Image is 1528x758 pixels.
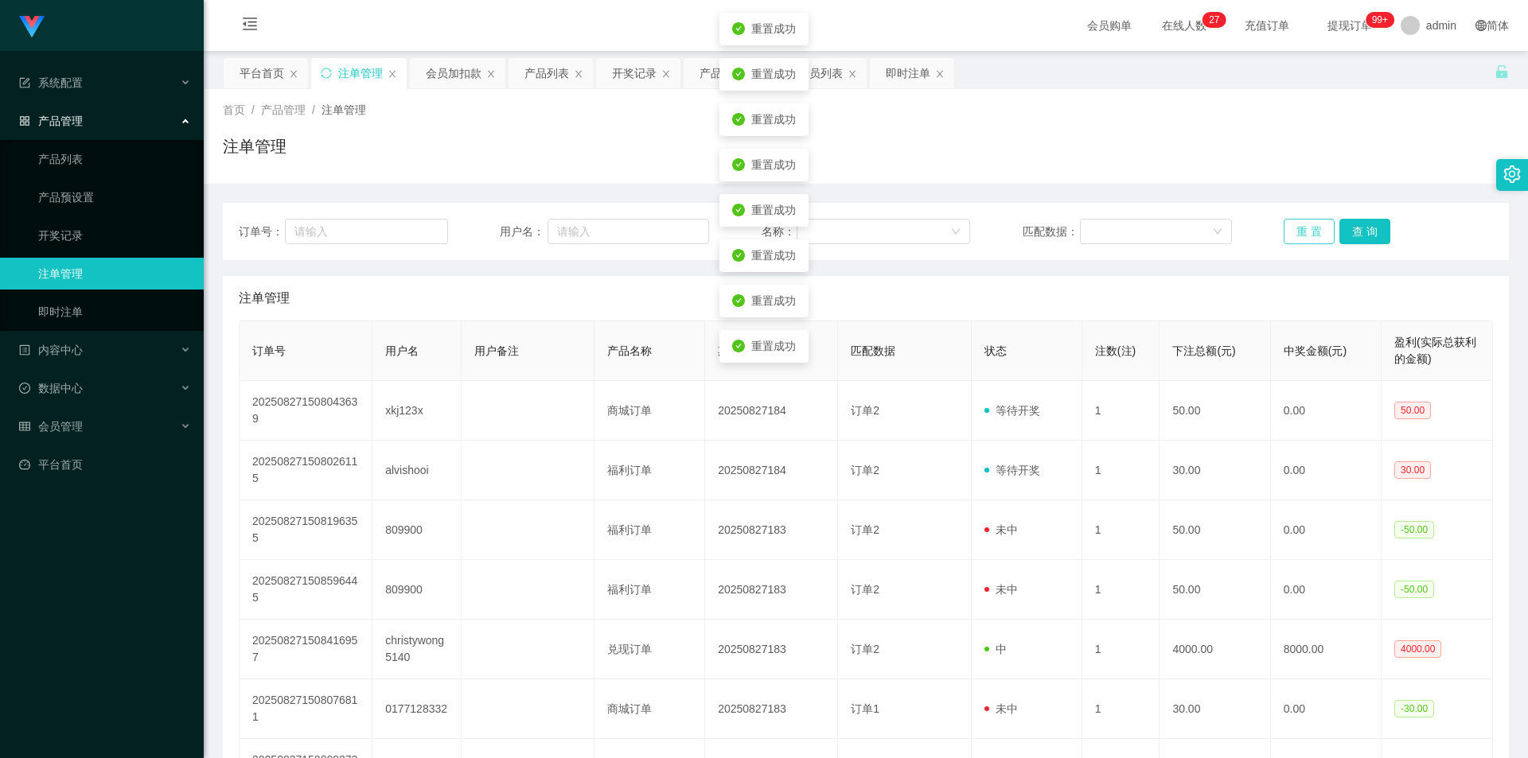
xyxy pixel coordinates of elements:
input: 请输入 [285,219,447,244]
span: 等待开奖 [984,404,1040,417]
span: 期号 [718,344,740,357]
td: 8000.00 [1271,620,1382,679]
i: 图标: down [1213,227,1222,238]
td: 4000.00 [1160,620,1270,679]
span: 订单2 [851,583,879,596]
i: icon: check-circle [732,113,745,126]
i: 图标: close [935,69,945,79]
td: 福利订单 [594,441,705,500]
span: 50.00 [1394,402,1431,419]
td: 20250827183 [705,679,838,739]
i: 图标: close [289,69,298,79]
span: 订单2 [851,464,879,476]
td: 1 [1082,441,1160,500]
i: 图标: form [19,77,30,88]
td: 202508271508043639 [240,381,372,441]
input: 请输入 [548,219,709,244]
span: 提现订单 [1319,20,1380,31]
span: 30.00 [1394,461,1431,479]
span: 会员管理 [19,420,83,433]
td: 0.00 [1271,381,1382,441]
td: 20250827184 [705,381,838,441]
td: 20250827183 [705,620,838,679]
span: 重置成功 [751,113,796,126]
td: 0.00 [1271,679,1382,739]
span: 未中 [984,583,1018,596]
span: 产品管理 [19,115,83,127]
i: icon: check-circle [732,158,745,171]
td: 20250827184 [705,441,838,500]
sup: 981 [1366,12,1394,28]
td: 0.00 [1271,441,1382,500]
i: 图标: close [661,69,671,79]
td: 20250827183 [705,560,838,620]
i: 图标: close [388,69,397,79]
span: 重置成功 [751,294,796,307]
td: 商城订单 [594,679,705,739]
td: 30.00 [1160,679,1270,739]
span: 中奖金额(元) [1284,344,1347,357]
span: 产品管理 [261,103,306,116]
i: 图标: down [951,227,961,238]
i: icon: check-circle [732,340,745,352]
img: logo.9652507e.png [19,16,45,38]
td: 50.00 [1160,381,1270,441]
span: 订单2 [851,643,879,655]
i: icon: check-circle [732,249,745,262]
span: 用户名： [500,224,548,240]
span: 重置成功 [751,68,796,80]
span: 重置成功 [751,204,796,216]
span: -30.00 [1394,700,1434,717]
i: icon: check-circle [732,68,745,80]
i: icon: check-circle [732,294,745,307]
td: 1 [1082,679,1160,739]
span: 状态 [984,344,1007,357]
a: 图标: dashboard平台首页 [19,449,191,480]
i: 图标: table [19,421,30,432]
span: 4000.00 [1394,640,1441,658]
i: 图标: profile [19,344,30,356]
span: 匹配数据 [851,344,895,357]
span: -50.00 [1394,521,1434,538]
td: 202508271508196355 [240,500,372,560]
span: 重置成功 [751,340,796,352]
td: 1 [1082,560,1160,620]
td: 0.00 [1271,500,1382,560]
td: christywong5140 [372,620,461,679]
i: 图标: setting [1503,165,1521,183]
span: / [251,103,255,116]
td: 202508271508076811 [240,679,372,739]
span: 等待开奖 [984,464,1040,476]
span: 首页 [223,103,245,116]
span: 产品名称 [607,344,652,357]
td: alvishooi [372,441,461,500]
span: 订单2 [851,523,879,536]
span: 匹配数据： [1023,224,1080,240]
span: 中 [984,643,1007,655]
span: 注单管理 [239,289,290,308]
i: icon: check-circle [732,204,745,216]
span: 盈利(实际总获利的金额) [1394,336,1476,365]
td: 0177128332 [372,679,461,739]
td: 1 [1082,500,1160,560]
td: 1 [1082,381,1160,441]
td: 50.00 [1160,560,1270,620]
td: 福利订单 [594,500,705,560]
i: 图标: close [848,69,857,79]
a: 注单管理 [38,258,191,290]
div: 注单管理 [338,58,383,88]
a: 产品预设置 [38,181,191,213]
i: icon: check-circle [732,22,745,35]
p: 7 [1214,12,1220,28]
span: 订单号 [252,344,286,357]
span: 注单管理 [322,103,366,116]
i: 图标: unlock [1495,64,1509,79]
span: 用户名 [385,344,419,357]
i: 图标: close [574,69,583,79]
i: 图标: close [486,69,496,79]
td: 202508271508596445 [240,560,372,620]
span: 重置成功 [751,158,796,171]
span: 内容中心 [19,344,83,356]
td: 202508271508416957 [240,620,372,679]
span: 充值订单 [1237,20,1297,31]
